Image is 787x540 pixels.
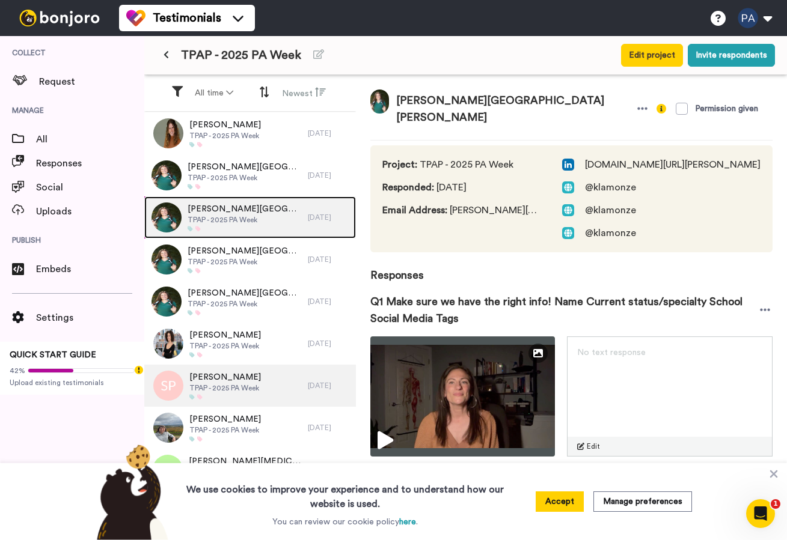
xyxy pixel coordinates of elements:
span: [PERSON_NAME][GEOGRAPHIC_DATA][PERSON_NAME] [389,89,635,128]
span: Responses [36,156,144,171]
span: Uploads [36,204,144,219]
span: TPAP - 2025 PA Week [189,425,261,435]
span: TPAP - 2025 PA Week [181,47,301,64]
div: [DATE] [308,255,350,264]
span: TPAP - 2025 PA Week [188,257,302,267]
span: Project : [382,160,417,169]
span: TPAP - 2025 PA Week [189,383,261,393]
span: [PERSON_NAME][GEOGRAPHIC_DATA][PERSON_NAME] [188,287,302,299]
span: QUICK START GUIDE [10,351,96,359]
a: [PERSON_NAME]TPAP - 2025 PA Week[DATE] [144,407,356,449]
span: [PERSON_NAME][MEDICAL_DATA] [189,455,302,467]
span: [PERSON_NAME] [189,329,261,341]
span: Q1 Make sure we have the right info! Name Current status/specialty School Social Media Tags [370,293,758,327]
a: [PERSON_NAME][MEDICAL_DATA]TPAP - 2025 PA Week[DATE] [144,449,356,491]
span: [PERSON_NAME][GEOGRAPHIC_DATA][PERSON_NAME] [188,203,302,215]
span: [PERSON_NAME][GEOGRAPHIC_DATA][PERSON_NAME] [188,245,302,257]
span: [DOMAIN_NAME][URL][PERSON_NAME] [585,157,761,172]
img: 828edc24-11c2-482a-ae2f-31af0225efdc.jpeg [152,244,182,275]
a: here [399,518,416,526]
div: [DATE] [308,297,350,306]
span: Edit [587,441,600,451]
img: sp.png [153,371,183,401]
img: f506cbc6-c4d0-442b-baaa-d2f70513acdb.jpeg [153,413,183,443]
button: Accept [536,491,584,512]
span: [PERSON_NAME][EMAIL_ADDRESS][DOMAIN_NAME] [382,203,538,217]
img: info-yellow.svg [657,104,666,114]
a: [PERSON_NAME]TPAP - 2025 PA Week[DATE] [144,112,356,154]
a: [PERSON_NAME][GEOGRAPHIC_DATA][PERSON_NAME]TPAP - 2025 PA Week[DATE] [144,154,356,196]
img: 828edc24-11c2-482a-ae2f-31af0225efdc.jpeg [152,202,182,232]
span: Settings [36,311,144,325]
button: Manage preferences [593,491,692,512]
span: [DATE] [382,180,538,195]
img: web.svg [562,227,574,239]
span: [PERSON_NAME] [189,119,261,131]
button: All time [188,82,240,104]
span: 42% [10,366,25,375]
a: [PERSON_NAME][GEOGRAPHIC_DATA][PERSON_NAME]TPAP - 2025 PA Week[DATE] [144,238,356,281]
button: Invite respondents [688,44,775,67]
span: Email Address : [382,205,447,215]
button: Newest [275,82,333,105]
div: [DATE] [308,339,350,348]
img: 828edc24-11c2-482a-ae2f-31af0225efdc.jpeg [152,160,182,190]
span: TPAP - 2025 PA Week [382,157,538,172]
span: [PERSON_NAME] [189,371,261,383]
span: TPAP - 2025 PA Week [188,173,302,183]
span: @klamonze [585,203,636,217]
span: 1 [771,499,780,509]
span: TPAP - 2025 PA Week [189,131,261,141]
div: [DATE] [308,423,350,432]
img: bear-with-cookie.png [86,444,175,540]
img: 8d37577f-f150-4295-8149-37672134a21e.jpeg [153,118,183,148]
h3: We use cookies to improve your experience and to understand how our website is used. [174,475,516,511]
img: f35ba85a-f249-483d-a9b7-65cd846d0d4f-thumbnail_full-1759811040.jpg [370,336,555,457]
div: [DATE] [308,381,350,390]
span: Social [36,180,144,195]
iframe: Intercom live chat [746,499,775,528]
span: Testimonials [153,10,221,26]
span: @klamonze [585,180,636,195]
img: 828edc24-11c2-482a-ae2f-31af0225efdc.jpeg [370,89,389,114]
span: No text response [577,348,646,357]
span: @klamonze [585,226,636,240]
img: bj-logo-header-white.svg [14,10,105,26]
img: df038018-c642-4fb7-8bef-09691266a70d.jpeg [153,329,183,359]
img: web.svg [562,204,574,216]
div: Tooltip anchor [133,365,144,375]
div: [DATE] [308,129,350,138]
div: Permission given [695,103,758,115]
span: [PERSON_NAME][GEOGRAPHIC_DATA][PERSON_NAME] [188,161,302,173]
span: All [36,132,144,147]
span: TPAP - 2025 PA Week [188,299,302,309]
span: TPAP - 2025 PA Week [189,341,261,351]
span: Responded : [382,183,434,192]
span: Request [39,74,144,89]
a: [PERSON_NAME]TPAP - 2025 PA Week[DATE] [144,365,356,407]
div: [DATE] [308,171,350,180]
a: [PERSON_NAME][GEOGRAPHIC_DATA][PERSON_NAME]TPAP - 2025 PA Week[DATE] [144,196,356,238]
div: [DATE] [308,213,350,222]
a: [PERSON_NAME]TPAP - 2025 PA Week[DATE] [144,323,356,365]
span: Responses [370,252,773,284]
p: You can review our cookie policy . [272,516,418,528]
img: tm-color.svg [126,8,145,28]
span: [PERSON_NAME] [189,413,261,425]
img: linked-in.png [562,159,574,171]
img: 828edc24-11c2-482a-ae2f-31af0225efdc.jpeg [152,287,182,317]
span: TPAP - 2025 PA Week [188,215,302,225]
span: Upload existing testimonials [10,378,135,387]
a: [PERSON_NAME][GEOGRAPHIC_DATA][PERSON_NAME]TPAP - 2025 PA Week[DATE] [144,281,356,323]
button: Edit project [621,44,683,67]
img: web.svg [562,181,574,193]
span: Embeds [36,262,144,276]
